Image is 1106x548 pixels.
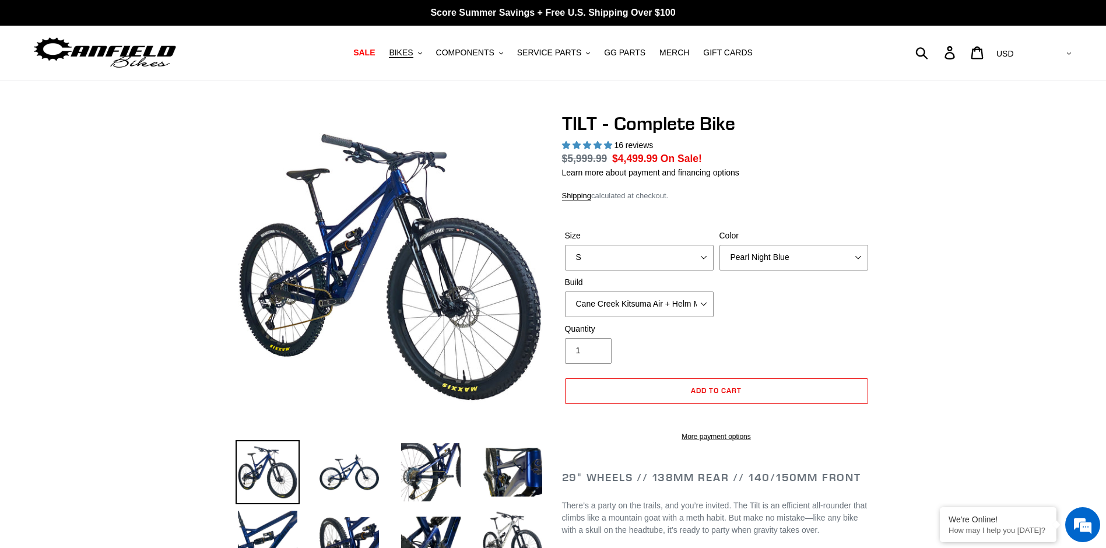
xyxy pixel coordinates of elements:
[565,276,714,289] label: Build
[562,471,871,484] h2: 29" Wheels // 138mm Rear // 140/150mm Front
[661,151,702,166] span: On Sale!
[562,113,871,135] h1: TILT - Complete Bike
[562,190,871,202] div: calculated at checkout.
[389,48,413,58] span: BIKES
[697,45,759,61] a: GIFT CARDS
[480,440,545,504] img: Load image into Gallery viewer, TILT - Complete Bike
[949,515,1048,524] div: We're Online!
[922,40,951,65] input: Search
[430,45,509,61] button: COMPONENTS
[703,48,753,58] span: GIFT CARDS
[612,153,658,164] span: $4,499.99
[562,191,592,201] a: Shipping
[691,386,742,395] span: Add to cart
[562,168,739,177] a: Learn more about payment and financing options
[511,45,596,61] button: SERVICE PARTS
[562,500,871,536] p: There’s a party on the trails, and you’re invited. The Tilt is an efficient all-rounder that clim...
[317,440,381,504] img: Load image into Gallery viewer, TILT - Complete Bike
[565,378,868,404] button: Add to cart
[436,48,494,58] span: COMPONENTS
[565,230,714,242] label: Size
[353,48,375,58] span: SALE
[383,45,427,61] button: BIKES
[719,230,868,242] label: Color
[654,45,695,61] a: MERCH
[347,45,381,61] a: SALE
[565,431,868,442] a: More payment options
[562,153,608,164] s: $5,999.99
[399,440,463,504] img: Load image into Gallery viewer, TILT - Complete Bike
[949,526,1048,535] p: How may I help you today?
[236,440,300,504] img: Load image into Gallery viewer, TILT - Complete Bike
[562,140,615,150] span: 5.00 stars
[614,140,653,150] span: 16 reviews
[604,48,645,58] span: GG PARTS
[659,48,689,58] span: MERCH
[598,45,651,61] a: GG PARTS
[565,323,714,335] label: Quantity
[32,34,178,71] img: Canfield Bikes
[517,48,581,58] span: SERVICE PARTS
